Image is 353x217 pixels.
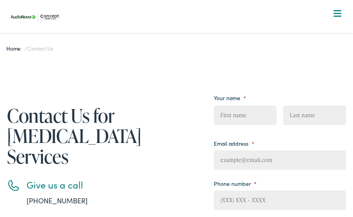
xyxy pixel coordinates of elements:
h1: Contact Us for [MEDICAL_DATA] Services [7,105,176,167]
input: Last name [283,106,346,125]
input: (XXX) XXX - XXXX [214,191,346,210]
label: Your name [214,94,246,101]
input: example@email.com [214,150,346,170]
label: Phone number [214,180,257,187]
input: First name [214,106,277,125]
h3: Give us a call [27,179,176,191]
a: [PHONE_NUMBER] [27,196,88,205]
label: Email address [214,140,254,147]
span: Contact Us [27,44,53,52]
span: / [6,44,53,52]
a: Home [6,44,25,52]
a: What We Offer [13,31,346,55]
